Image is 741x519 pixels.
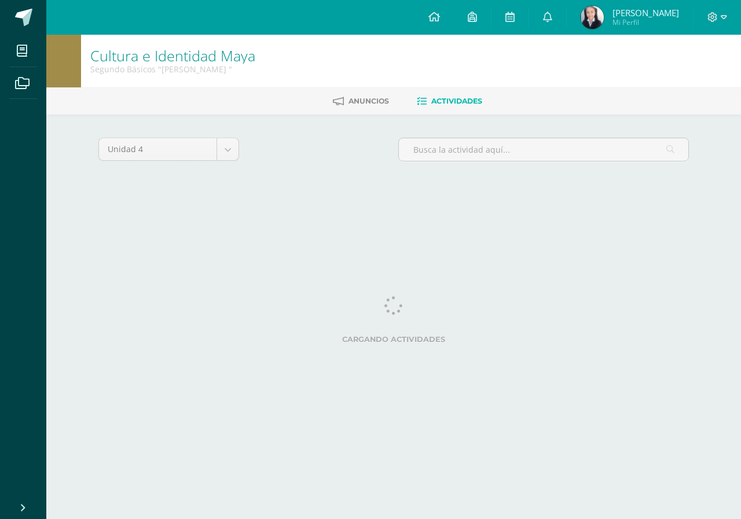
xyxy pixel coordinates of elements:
[90,64,255,75] div: Segundo Básicos 'Miguel Angel '
[99,138,239,160] a: Unidad 4
[98,335,689,344] label: Cargando actividades
[90,47,255,64] h1: Cultura e Identidad Maya
[612,17,679,27] span: Mi Perfil
[581,6,604,29] img: 9b75e2fdae061bafd325c42458c47c53.png
[612,7,679,19] span: [PERSON_NAME]
[90,46,255,65] a: Cultura e Identidad Maya
[417,92,482,111] a: Actividades
[349,97,389,105] span: Anuncios
[431,97,482,105] span: Actividades
[108,138,208,160] span: Unidad 4
[333,92,389,111] a: Anuncios
[399,138,688,161] input: Busca la actividad aquí...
